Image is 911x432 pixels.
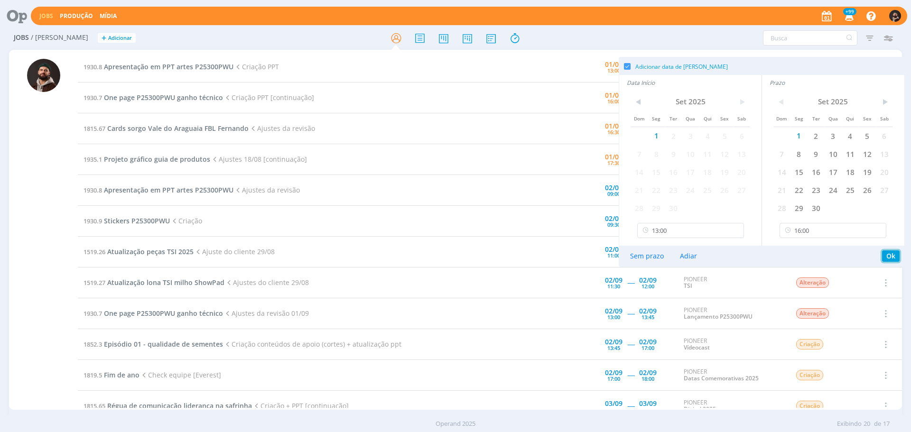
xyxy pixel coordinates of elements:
[31,34,88,42] span: / [PERSON_NAME]
[733,145,750,163] span: 13
[631,95,648,109] span: <
[641,284,654,289] div: 12:00
[842,181,859,199] span: 25
[876,127,893,145] span: 6
[716,145,733,163] span: 12
[84,93,223,102] a: 1930.7One page P25300PWU ganho técnico
[665,199,682,217] span: 30
[665,163,682,181] span: 16
[84,247,194,256] a: 1519.26Atualização peças TSI 2025
[104,155,210,164] span: Projeto gráfico guia de produtos
[139,370,221,379] span: Check equipe [Everest]
[665,181,682,199] span: 23
[607,68,620,73] div: 13:00
[84,186,102,194] span: 1930.8
[84,62,233,71] a: 1930.8Apresentação em PPT artes P25300PWU
[107,124,249,133] span: Cards sorgo Vale do Araguaia FBL Fernando
[605,215,623,222] div: 02/09
[605,339,623,345] div: 02/09
[607,253,620,258] div: 11:00
[790,145,808,163] span: 8
[104,93,223,102] span: One page P25300PWU ganho técnico
[716,127,733,145] span: 5
[859,109,876,127] span: Sex
[882,250,900,262] button: Ok
[84,340,223,349] a: 1852.3Episódio 01 - qualidade de sementes
[627,309,634,318] span: -----
[842,163,859,181] span: 18
[97,12,120,20] button: Mídia
[84,155,210,164] a: 1935.1Projeto gráfico guia de produtos
[607,191,620,196] div: 09:00
[796,277,829,288] span: Alteração
[773,163,790,181] span: 14
[249,124,315,133] span: Ajustes da revisão
[773,181,790,199] span: 21
[839,8,858,25] button: +99
[84,155,102,164] span: 1935.1
[648,199,665,217] span: 29
[699,127,716,145] span: 4
[682,181,699,199] span: 24
[842,127,859,145] span: 4
[773,95,790,109] span: <
[631,199,648,217] span: 28
[607,160,620,165] div: 17:30
[790,127,808,145] span: 1
[773,145,790,163] span: 7
[773,199,790,217] span: 28
[607,284,620,289] div: 11:30
[699,181,716,199] span: 25
[98,33,136,43] button: +Adicionar
[808,109,825,127] span: Ter
[627,370,634,379] span: -----
[699,109,716,127] span: Qui
[210,155,307,164] span: Ajustes 18/08 [continuação]
[627,278,634,287] span: -----
[84,185,233,194] a: 1930.8Apresentação em PPT artes P25300PWU
[639,400,657,407] div: 03/09
[37,12,56,20] button: Jobs
[763,30,857,46] input: Busca
[84,370,139,379] a: 1819.5Fim de ano
[57,12,96,20] button: Produção
[641,314,654,320] div: 13:45
[84,309,223,318] a: 1930.7One page P25300PWU ganho técnico
[699,145,716,163] span: 11
[889,10,901,22] img: D
[808,199,825,217] span: 30
[641,407,654,412] div: 18:00
[684,368,781,382] div: PIONEER
[104,185,233,194] span: Apresentação em PPT artes P25300PWU
[716,181,733,199] span: 26
[876,109,893,127] span: Sab
[223,340,401,349] span: Criação conteúdos de apoio (cortes) + atualização ppt
[684,276,781,290] div: PIONEER
[104,309,223,318] span: One page P25300PWU ganho técnico
[716,109,733,127] span: Sex
[605,123,623,129] div: 01/09
[876,145,893,163] span: 13
[605,400,623,407] div: 03/09
[874,419,881,429] span: de
[104,216,170,225] span: Stickers P25300PWU
[224,278,309,287] span: Ajustes do cliente 29/08
[635,63,728,71] span: Adicionar data de [PERSON_NAME]
[648,109,665,127] span: Seg
[624,249,670,263] button: Sem prazo
[665,145,682,163] span: 9
[825,127,842,145] span: 3
[104,340,223,349] span: Episódio 01 - qualidade de sementes
[223,309,309,318] span: Ajustes da revisão 01/09
[104,62,233,71] span: Apresentação em PPT artes P25300PWU
[796,339,823,349] span: Criação
[605,308,623,314] div: 02/09
[27,59,60,92] img: D
[843,8,856,15] span: +99
[84,402,105,410] span: 1815.65
[682,163,699,181] span: 17
[14,34,29,42] span: Jobs
[605,154,623,160] div: 01/09
[607,129,620,135] div: 16:30
[607,345,620,350] div: 13:45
